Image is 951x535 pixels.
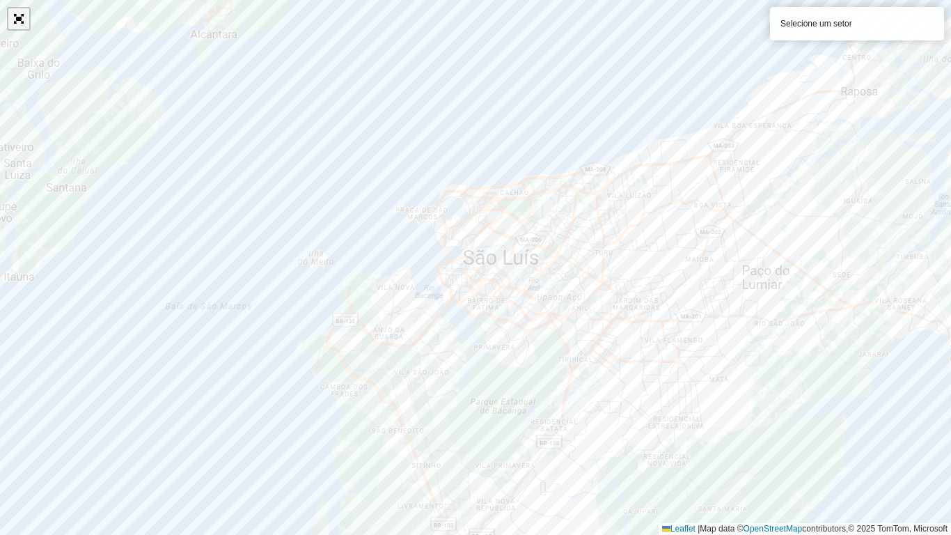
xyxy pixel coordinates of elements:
div: Selecione um setor [770,7,944,40]
div: Map data © contributors,© 2025 TomTom, Microsoft [659,523,951,535]
a: Abrir mapa em tela cheia [8,8,29,29]
a: OpenStreetMap [744,524,803,534]
span: | [698,524,700,534]
a: Leaflet [662,524,695,534]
